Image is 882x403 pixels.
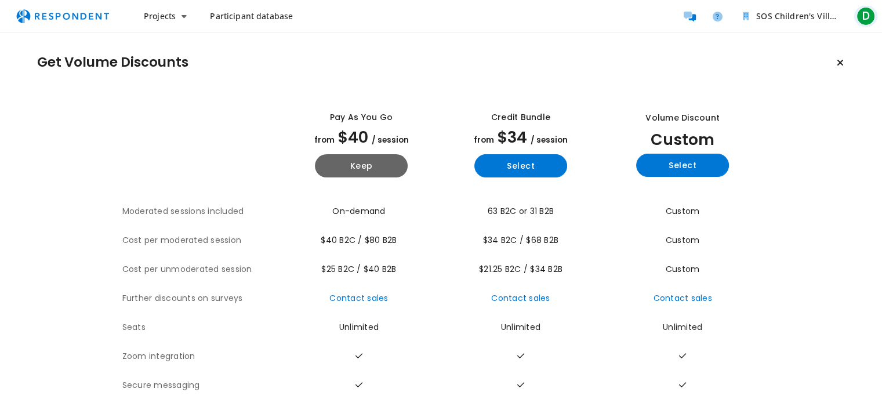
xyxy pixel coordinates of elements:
h1: Get Volume Discounts [37,55,188,71]
a: Contact sales [491,292,550,304]
span: Unlimited [339,321,379,333]
button: Select yearly basic plan [474,154,567,177]
a: Help and support [706,5,729,28]
a: Participant database [201,6,302,27]
button: Select yearly custom_static plan [636,154,729,177]
span: Unlimited [663,321,702,333]
span: from [474,135,494,146]
span: / session [372,135,409,146]
div: Volume Discount [645,112,720,124]
span: $21.25 B2C / $34 B2B [479,263,562,275]
a: Contact sales [653,292,712,304]
th: Cost per unmoderated session [122,255,282,284]
div: Credit Bundle [491,111,550,124]
span: / session [531,135,568,146]
span: $40 [338,126,368,148]
span: $25 B2C / $40 B2B [321,263,396,275]
span: Custom [666,263,700,275]
th: Further discounts on surveys [122,284,282,313]
a: Contact sales [329,292,388,304]
span: 63 B2C or 31 B2B [488,205,554,217]
span: $34 [498,126,527,148]
span: Unlimited [501,321,540,333]
button: Keep current plan [829,51,852,74]
span: $34 B2C / $68 B2B [483,234,558,246]
th: Seats [122,313,282,342]
span: Participant database [210,10,293,21]
span: Projects [144,10,176,21]
button: Keep current yearly payg plan [315,154,408,177]
div: Pay as you go [330,111,393,124]
button: Projects [135,6,196,27]
th: Moderated sessions included [122,197,282,226]
th: Zoom integration [122,342,282,371]
a: Message participants [678,5,701,28]
th: Secure messaging [122,371,282,400]
span: On-demand [332,205,385,217]
span: from [314,135,335,146]
span: Custom [666,234,700,246]
span: Custom [666,205,700,217]
span: $40 B2C / $80 B2B [321,234,397,246]
button: SOS Children's Villages Nigeria Team [734,6,850,27]
span: D [856,7,875,26]
span: Custom [651,129,714,150]
th: Cost per moderated session [122,226,282,255]
img: respondent-logo.png [9,5,116,27]
button: D [854,6,877,27]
